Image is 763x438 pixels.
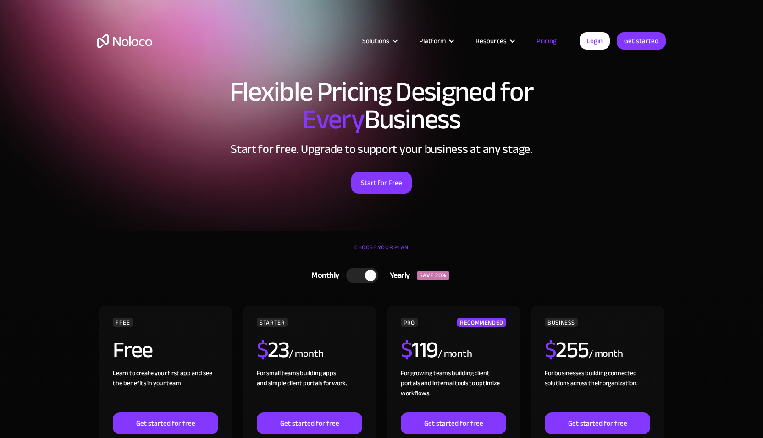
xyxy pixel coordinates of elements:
[351,172,412,194] a: Start for Free
[545,318,578,327] div: BUSINESS
[417,271,449,280] div: SAVE 20%
[401,368,506,412] div: For growing teams building client portals and internal tools to optimize workflows.
[97,78,666,133] h1: Flexible Pricing Designed for Business
[438,347,472,361] div: / month
[257,328,268,371] span: $
[113,412,218,434] a: Get started for free
[401,318,418,327] div: PRO
[97,241,666,264] div: CHOOSE YOUR PLAN
[580,32,610,50] a: Login
[401,412,506,434] a: Get started for free
[97,142,666,156] h2: Start for free. Upgrade to support your business at any stage.
[257,338,289,361] h2: 23
[113,318,133,327] div: FREE
[351,35,408,47] div: Solutions
[401,328,412,371] span: $
[457,318,506,327] div: RECOMMENDED
[401,338,438,361] h2: 119
[257,412,362,434] a: Get started for free
[545,412,650,434] a: Get started for free
[97,34,152,48] a: home
[302,94,364,145] span: Every
[257,368,362,412] div: For small teams building apps and simple client portals for work. ‍
[545,368,650,412] div: For businesses building connected solutions across their organization. ‍
[545,328,556,371] span: $
[257,318,288,327] div: STARTER
[464,35,525,47] div: Resources
[475,35,507,47] div: Resources
[378,269,417,282] div: Yearly
[408,35,464,47] div: Platform
[589,347,623,361] div: / month
[617,32,666,50] a: Get started
[545,338,589,361] h2: 255
[113,368,218,412] div: Learn to create your first app and see the benefits in your team ‍
[300,269,346,282] div: Monthly
[362,35,389,47] div: Solutions
[113,338,153,361] h2: Free
[525,35,568,47] a: Pricing
[289,347,323,361] div: / month
[419,35,446,47] div: Platform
